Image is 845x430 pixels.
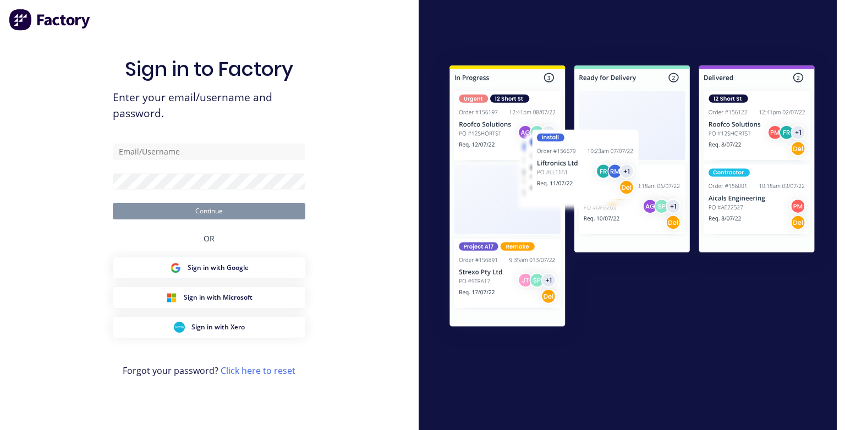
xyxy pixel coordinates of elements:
h1: Sign in to Factory [125,57,293,81]
span: Sign in with Google [188,263,249,273]
div: OR [204,219,215,257]
button: Microsoft Sign inSign in with Microsoft [113,287,305,308]
img: Xero Sign in [174,322,185,333]
a: Click here to reset [221,365,295,377]
span: Enter your email/username and password. [113,90,305,122]
input: Email/Username [113,144,305,160]
img: Google Sign in [170,262,181,273]
span: Sign in with Xero [191,322,245,332]
span: Forgot your password? [123,364,295,377]
img: Factory [9,9,91,31]
button: Continue [113,203,305,219]
img: Microsoft Sign in [166,292,177,303]
img: Sign in [427,45,837,350]
span: Sign in with Microsoft [184,293,253,302]
button: Xero Sign inSign in with Xero [113,317,305,338]
button: Google Sign inSign in with Google [113,257,305,278]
